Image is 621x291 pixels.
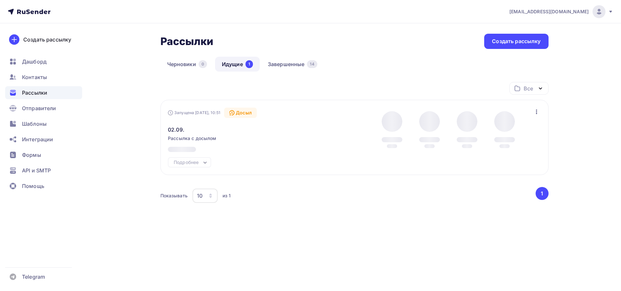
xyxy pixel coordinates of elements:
div: Все [524,85,533,92]
span: Контакты [22,73,47,81]
a: Отправители [5,102,82,115]
a: Идущие1 [215,57,260,72]
ul: Pagination [534,187,549,200]
span: Отправители [22,104,56,112]
a: Черновики0 [160,57,214,72]
div: 10 [197,192,202,200]
div: из 1 [223,192,231,199]
h2: Рассылки [160,35,213,48]
span: API и SMTP [22,167,51,174]
a: Формы [5,148,82,161]
span: Дашборд [22,58,47,65]
span: Шаблоны [22,120,47,128]
button: Все [509,82,549,95]
span: Рассылка с досылом [168,135,216,142]
span: Интеграции [22,135,53,143]
span: Помощь [22,182,44,190]
button: 10 [192,188,218,203]
span: 02.09. [168,126,184,134]
a: Рассылки [5,86,82,99]
div: 0 [199,60,207,68]
span: Рассылки [22,89,47,97]
button: Go to page 1 [536,187,549,200]
span: Telegram [22,273,45,281]
a: [EMAIL_ADDRESS][DOMAIN_NAME] [509,5,613,18]
div: Создать рассылку [23,36,71,43]
div: 14 [307,60,317,68]
a: Шаблоны [5,117,82,130]
div: Досыл [224,108,257,118]
div: 1 [245,60,253,68]
a: Дашборд [5,55,82,68]
a: Контакты [5,71,82,84]
a: Завершенные14 [261,57,324,72]
span: [EMAIL_ADDRESS][DOMAIN_NAME] [509,8,589,15]
div: Показывать [160,192,188,199]
div: Создать рассылку [492,38,540,45]
span: Формы [22,151,41,159]
div: Запущена [DATE], 10:51 [168,110,220,115]
div: Подробнее [174,158,199,166]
